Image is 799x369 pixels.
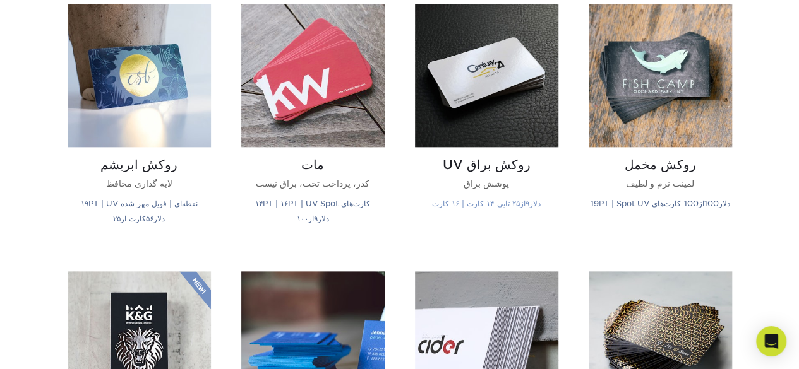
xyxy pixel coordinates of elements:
[719,199,730,208] font: دلار
[704,199,719,208] font: 100
[81,199,198,208] font: ۱۹PT | UV نقطه‌ای | فویل مهر شده
[684,199,699,208] font: 100
[241,4,385,255] a: کارت ویزیت مات مات کدر، پرداخت تخت، براق نیست کارت‌های ۱۴PT | ۱۶PT | UV Spot ۱۰۰از۹دلار
[68,4,211,147] img: کارت ویزیت لمینت ابریشمی
[415,4,558,255] a: کارت‌های ویزیت براق با روکش UV روکش براق UV پوشش براق ۱۴ کارت | ۱۶ کارت ۲۵ تاییاز۹دلار
[589,4,732,255] a: کارت ویزیت لمینت مخملی روکش مخمل لمینت نرم و لطیف کارت‌های 19PT | Spot UV 100از100دلار
[121,214,146,223] font: کارت از
[699,199,704,208] font: از
[100,157,177,172] font: روکش ابریشم
[589,4,732,147] img: کارت ویزیت لمینت مخملی
[314,214,318,223] font: ۹
[113,214,121,223] font: ۲۵
[497,199,520,208] font: ۲۵ تایی
[443,157,531,172] font: روکش براق UV
[146,214,153,223] font: ۵۶
[756,326,786,356] div: Open Intercom Messenger
[318,214,329,223] font: دلار
[68,4,211,255] a: کارت ویزیت لمینت ابریشمی روکش ابریشم لایه گذاری محافظ ۱۹PT | UV نقطه‌ای | فویل مهر شده ۲۵کارت از۵...
[432,199,494,208] font: ۱۴ کارت | ۱۶ کارت
[106,179,172,189] font: لایه گذاری محافظ
[415,4,558,147] img: کارت‌های ویزیت براق با روکش UV
[256,179,369,189] font: کدر، پرداخت تخت، براق نیست
[3,331,107,365] iframe: Google Customer Reviews
[625,157,696,172] font: روکش مخمل
[464,179,509,189] font: پوشش براق
[529,199,541,208] font: دلار
[153,214,165,223] font: دلار
[255,199,370,208] font: کارت‌های ۱۴PT | ۱۶PT | UV Spot
[591,199,681,208] font: کارت‌های 19PT | Spot UV
[520,199,526,208] font: از
[308,214,314,223] font: از
[626,179,694,189] font: لمینت نرم و لطیف
[301,157,324,172] font: مات
[179,271,211,309] img: محصول جدید
[297,214,308,223] font: ۱۰۰
[241,4,385,147] img: کارت ویزیت مات
[526,199,529,208] font: ۹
